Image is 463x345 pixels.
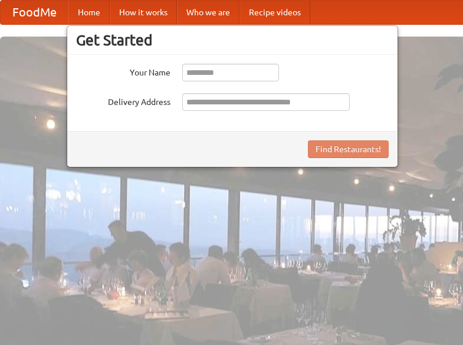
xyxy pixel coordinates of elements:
[1,1,68,24] a: FoodMe
[76,93,170,108] label: Delivery Address
[76,31,389,49] h3: Get Started
[308,140,389,158] button: Find Restaurants!
[239,1,310,24] a: Recipe videos
[110,1,177,24] a: How it works
[76,64,170,78] label: Your Name
[68,1,110,24] a: Home
[177,1,239,24] a: Who we are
